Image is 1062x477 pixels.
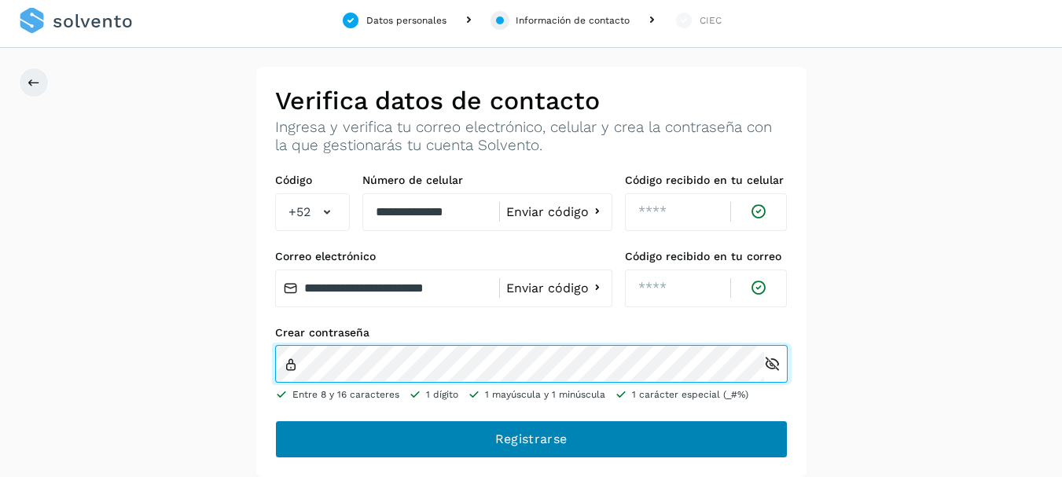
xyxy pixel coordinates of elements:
[506,206,589,218] span: Enviar código
[362,174,612,187] label: Número de celular
[409,387,458,402] li: 1 dígito
[366,13,446,28] div: Datos personales
[275,420,788,458] button: Registrarse
[275,387,399,402] li: Entre 8 y 16 caracteres
[615,387,748,402] li: 1 carácter especial (_#%)
[506,204,605,220] button: Enviar código
[275,119,788,155] p: Ingresa y verifica tu correo electrónico, celular y crea la contraseña con la que gestionarás tu ...
[700,13,722,28] div: CIEC
[275,86,788,116] h2: Verifica datos de contacto
[625,174,788,187] label: Código recibido en tu celular
[275,326,788,339] label: Crear contraseña
[275,174,350,187] label: Código
[275,250,612,263] label: Correo electrónico
[288,203,311,222] span: +52
[625,250,788,263] label: Código recibido en tu correo
[506,282,589,295] span: Enviar código
[506,280,605,296] button: Enviar código
[468,387,605,402] li: 1 mayúscula y 1 minúscula
[495,431,567,448] span: Registrarse
[516,13,630,28] div: Información de contacto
